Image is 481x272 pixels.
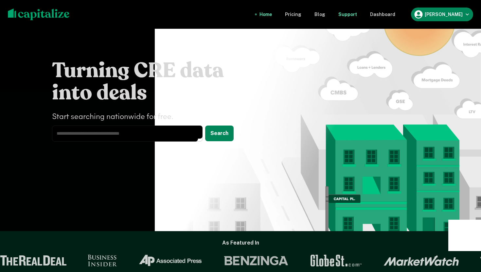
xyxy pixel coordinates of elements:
a: Home [259,11,272,18]
a: Support [338,11,357,18]
img: Market Watch [380,255,456,266]
iframe: Chat Widget [448,220,481,251]
img: Benzinga [220,255,286,266]
img: Associated Press [135,255,199,266]
h6: As Featured In [222,239,259,247]
a: Blog [314,11,325,18]
button: Search [205,126,234,141]
a: Dashboard [370,11,395,18]
img: Business Insider [84,255,114,266]
a: Pricing [285,11,301,18]
img: capitalize-logo.png [8,8,70,20]
h1: into deals [52,80,248,106]
button: [PERSON_NAME] [411,8,473,21]
h1: Turning CRE data [52,58,248,84]
h4: Start searching nationwide for free. [52,111,248,123]
h6: [PERSON_NAME] [425,12,463,17]
img: GlobeSt [306,255,359,266]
